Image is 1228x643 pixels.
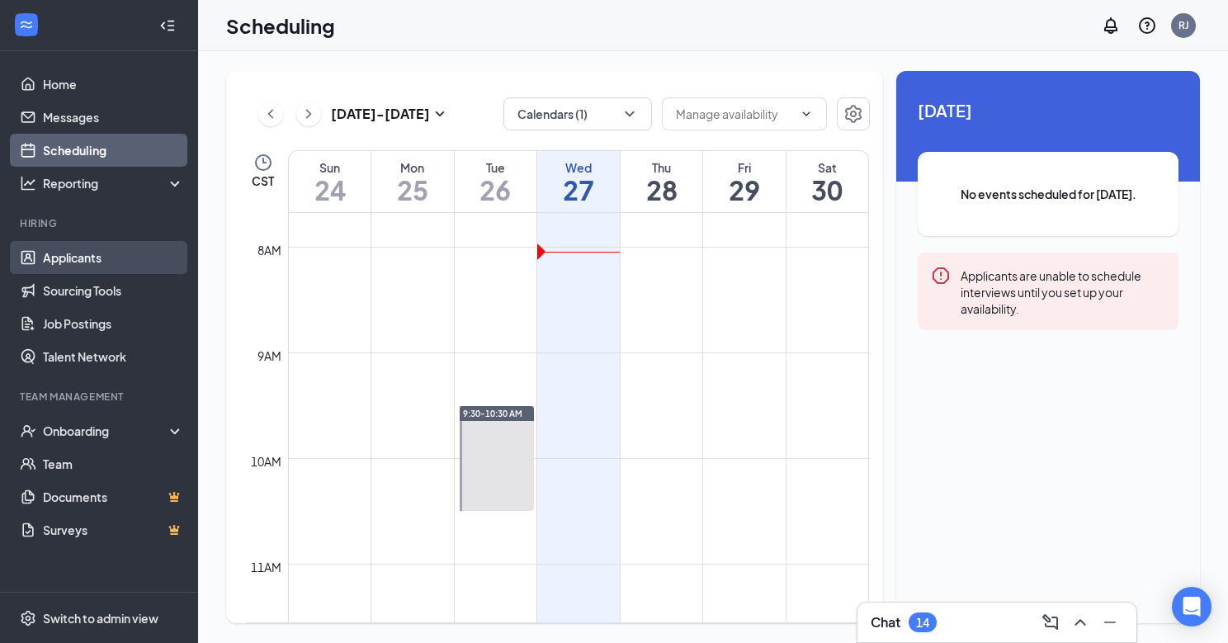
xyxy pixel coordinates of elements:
[43,68,184,101] a: Home
[18,17,35,33] svg: WorkstreamLogo
[20,175,36,191] svg: Analysis
[1137,16,1157,35] svg: QuestionInfo
[20,610,36,626] svg: Settings
[703,159,786,176] div: Fri
[20,423,36,439] svg: UserCheck
[621,159,703,176] div: Thu
[159,17,176,34] svg: Collapse
[1070,612,1090,632] svg: ChevronUp
[296,102,321,126] button: ChevronRight
[1100,612,1120,632] svg: Minimize
[43,513,184,546] a: SurveysCrown
[43,447,184,480] a: Team
[43,480,184,513] a: DocumentsCrown
[371,151,454,212] a: August 25, 2025
[843,104,863,124] svg: Settings
[621,106,638,122] svg: ChevronDown
[248,452,285,470] div: 10am
[1178,18,1189,32] div: RJ
[248,558,285,576] div: 11am
[1041,612,1060,632] svg: ComposeMessage
[455,151,537,212] a: August 26, 2025
[289,176,371,204] h1: 24
[226,12,335,40] h1: Scheduling
[455,176,537,204] h1: 26
[430,104,450,124] svg: SmallChevronDown
[1097,609,1123,636] button: Minimize
[43,175,185,191] div: Reporting
[252,173,274,189] span: CST
[1172,587,1211,626] div: Open Intercom Messenger
[300,104,317,124] svg: ChevronRight
[961,266,1165,317] div: Applicants are unable to schedule interviews until you set up your availability.
[537,151,620,212] a: August 27, 2025
[503,97,652,130] button: Calendars (1)ChevronDown
[537,159,620,176] div: Wed
[1037,609,1064,636] button: ComposeMessage
[703,151,786,212] a: August 29, 2025
[289,159,371,176] div: Sun
[258,102,283,126] button: ChevronLeft
[786,151,868,212] a: August 30, 2025
[253,153,273,173] svg: Clock
[537,176,620,204] h1: 27
[1067,609,1093,636] button: ChevronUp
[371,176,454,204] h1: 25
[43,134,184,167] a: Scheduling
[43,340,184,373] a: Talent Network
[786,176,868,204] h1: 30
[20,216,181,230] div: Hiring
[43,274,184,307] a: Sourcing Tools
[621,151,703,212] a: August 28, 2025
[43,101,184,134] a: Messages
[254,241,285,259] div: 8am
[371,159,454,176] div: Mon
[463,408,522,419] span: 9:30-10:30 AM
[262,104,279,124] svg: ChevronLeft
[20,390,181,404] div: Team Management
[703,176,786,204] h1: 29
[786,159,868,176] div: Sat
[289,151,371,212] a: August 24, 2025
[800,107,813,121] svg: ChevronDown
[43,307,184,340] a: Job Postings
[918,97,1178,123] span: [DATE]
[676,105,793,123] input: Manage availability
[916,616,929,630] div: 14
[254,347,285,365] div: 9am
[951,185,1145,203] span: No events scheduled for [DATE].
[621,176,703,204] h1: 28
[43,241,184,274] a: Applicants
[837,97,870,130] button: Settings
[1101,16,1121,35] svg: Notifications
[455,159,537,176] div: Tue
[43,423,170,439] div: Onboarding
[931,266,951,286] svg: Error
[871,613,900,631] h3: Chat
[331,105,430,123] h3: [DATE] - [DATE]
[43,610,158,626] div: Switch to admin view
